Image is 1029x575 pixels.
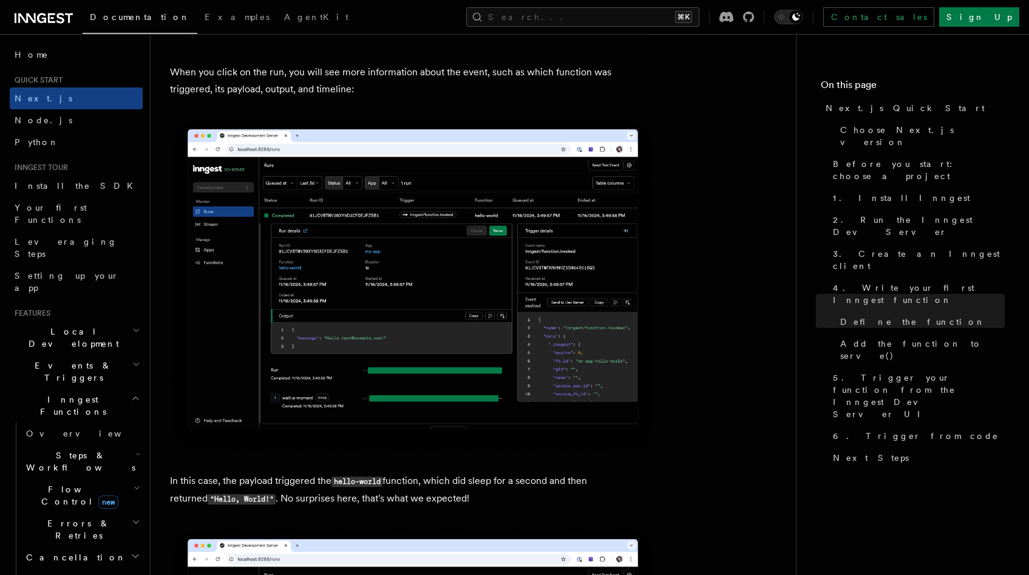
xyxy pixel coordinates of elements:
span: 6. Trigger from code [833,430,999,442]
a: 2. Run the Inngest Dev Server [828,209,1005,243]
a: Next Steps [828,447,1005,469]
a: Python [10,131,143,153]
button: Local Development [10,321,143,355]
a: Contact sales [823,7,934,27]
a: Node.js [10,109,143,131]
span: Home [15,49,49,61]
span: 4. Write your first Inngest function [833,282,1005,306]
button: Cancellation [21,546,143,568]
span: Cancellation [21,551,126,563]
a: Choose Next.js version [835,119,1005,153]
a: 6. Trigger from code [828,425,1005,447]
span: Local Development [10,325,132,350]
span: 2. Run the Inngest Dev Server [833,214,1005,238]
a: 3. Create an Inngest client [828,243,1005,277]
a: Next.js [10,87,143,109]
span: Node.js [15,115,72,125]
span: Steps & Workflows [21,449,135,474]
span: Examples [205,12,270,22]
span: Documentation [90,12,190,22]
span: Events & Triggers [10,359,132,384]
a: AgentKit [277,4,356,33]
a: Next.js Quick Start [821,97,1005,119]
button: Steps & Workflows [21,444,143,478]
span: Define the function [840,316,985,328]
span: Next Steps [833,452,909,464]
kbd: ⌘K [675,11,692,23]
a: Examples [197,4,277,33]
h4: On this page [821,78,1005,97]
a: 5. Trigger your function from the Inngest Dev Server UI [828,367,1005,425]
span: new [98,495,118,509]
span: Inngest tour [10,163,68,172]
span: Leveraging Steps [15,237,117,259]
span: Next.js [15,94,72,103]
a: 1. Install Inngest [828,187,1005,209]
span: Install the SDK [15,181,140,191]
button: Events & Triggers [10,355,143,389]
span: Before you start: choose a project [833,158,1005,182]
a: Leveraging Steps [10,231,143,265]
button: Inngest Functions [10,389,143,423]
img: Inngest Dev Server web interface's runs tab with a single completed run expanded [170,117,656,453]
span: Errors & Retries [21,517,132,542]
a: Documentation [83,4,197,34]
span: 3. Create an Inngest client [833,248,1005,272]
span: Overview [26,429,151,438]
span: Quick start [10,75,63,85]
p: In this case, the payload triggered the function, which did sleep for a second and then returned ... [170,472,656,508]
a: Add the function to serve() [835,333,1005,367]
a: Sign Up [939,7,1019,27]
a: Setting up your app [10,265,143,299]
span: Inngest Functions [10,393,131,418]
a: Define the function [835,311,1005,333]
span: Features [10,308,50,318]
span: Your first Functions [15,203,87,225]
span: 1. Install Inngest [833,192,970,204]
button: Flow Controlnew [21,478,143,512]
p: When you click on the run, you will see more information about the event, such as which function ... [170,64,656,98]
a: Before you start: choose a project [828,153,1005,187]
code: "Hello, World!" [208,494,276,505]
button: Toggle dark mode [774,10,803,24]
span: AgentKit [284,12,348,22]
span: Python [15,137,59,147]
span: Add the function to serve() [840,338,1005,362]
button: Search...⌘K [466,7,699,27]
a: Install the SDK [10,175,143,197]
a: Your first Functions [10,197,143,231]
code: hello-world [331,477,382,487]
span: Next.js Quick Start [826,102,985,114]
span: Flow Control [21,483,134,508]
span: Setting up your app [15,271,119,293]
span: 5. Trigger your function from the Inngest Dev Server UI [833,372,1005,420]
span: Choose Next.js version [840,124,1005,148]
a: Overview [21,423,143,444]
a: 4. Write your first Inngest function [828,277,1005,311]
button: Errors & Retries [21,512,143,546]
a: Home [10,44,143,66]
